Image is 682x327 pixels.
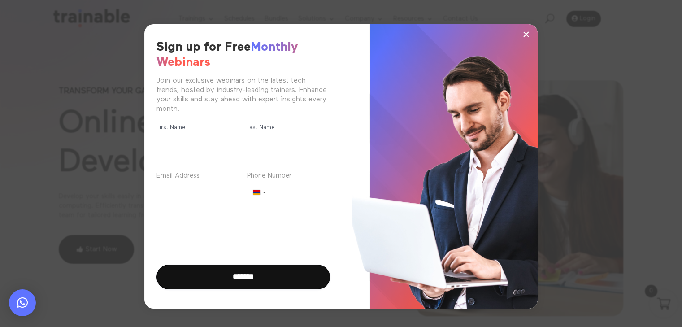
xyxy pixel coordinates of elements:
span: (Required) [294,174,321,179]
div: Join our exclusive webinars on the latest tech trends, hosted by industry-leading trainers. Enhan... [156,76,330,113]
label: First Name [156,124,241,132]
span: × [522,27,530,41]
span: (Required) [202,174,229,179]
span: Monthly Webinars [156,41,298,69]
label: Email Address [156,171,240,180]
button: Selected country [248,184,268,201]
h2: Sign up for Free [156,40,330,74]
iframe: reCAPTCHA [156,219,293,254]
label: Phone Number [247,171,330,180]
button: × [520,27,533,41]
label: Last Name [246,124,330,132]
